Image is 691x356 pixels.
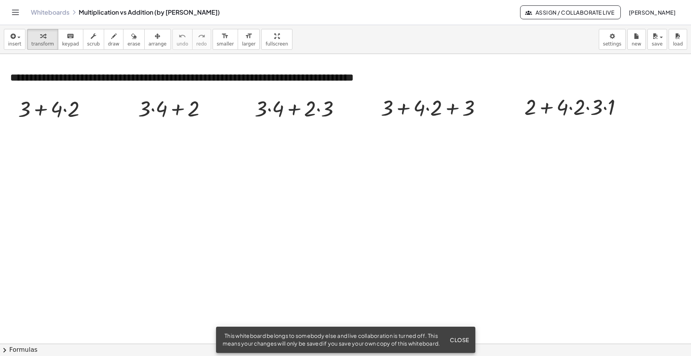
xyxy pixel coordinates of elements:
span: draw [108,41,120,47]
i: format_size [245,32,252,41]
button: save [647,29,667,50]
button: [PERSON_NAME] [622,5,682,19]
button: undoundo [172,29,193,50]
span: arrange [149,41,167,47]
button: arrange [144,29,171,50]
button: load [669,29,687,50]
span: erase [127,41,140,47]
button: new [627,29,646,50]
button: fullscreen [261,29,292,50]
button: redoredo [192,29,211,50]
i: redo [198,32,205,41]
span: new [632,41,641,47]
span: redo [196,41,207,47]
span: transform [31,41,54,47]
span: undo [177,41,188,47]
button: scrub [83,29,104,50]
span: load [673,41,683,47]
button: erase [123,29,144,50]
div: This whiteboard belongs to somebody else and live collaboration is turned off. This means your ch... [222,332,441,348]
span: Close [450,336,469,343]
button: settings [599,29,626,50]
button: Close [447,333,472,347]
button: format_sizelarger [238,29,260,50]
span: [PERSON_NAME] [628,9,676,16]
i: undo [179,32,186,41]
button: keyboardkeypad [58,29,83,50]
span: larger [242,41,255,47]
span: settings [603,41,622,47]
span: fullscreen [265,41,288,47]
button: format_sizesmaller [213,29,238,50]
i: format_size [221,32,229,41]
button: transform [27,29,58,50]
span: smaller [217,41,234,47]
button: insert [4,29,25,50]
button: Toggle navigation [9,6,22,19]
span: keypad [62,41,79,47]
span: scrub [87,41,100,47]
button: draw [104,29,124,50]
i: keyboard [67,32,74,41]
span: insert [8,41,21,47]
button: Assign / Collaborate Live [520,5,621,19]
a: Whiteboards [31,8,69,16]
span: Assign / Collaborate Live [527,9,614,16]
span: save [652,41,662,47]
